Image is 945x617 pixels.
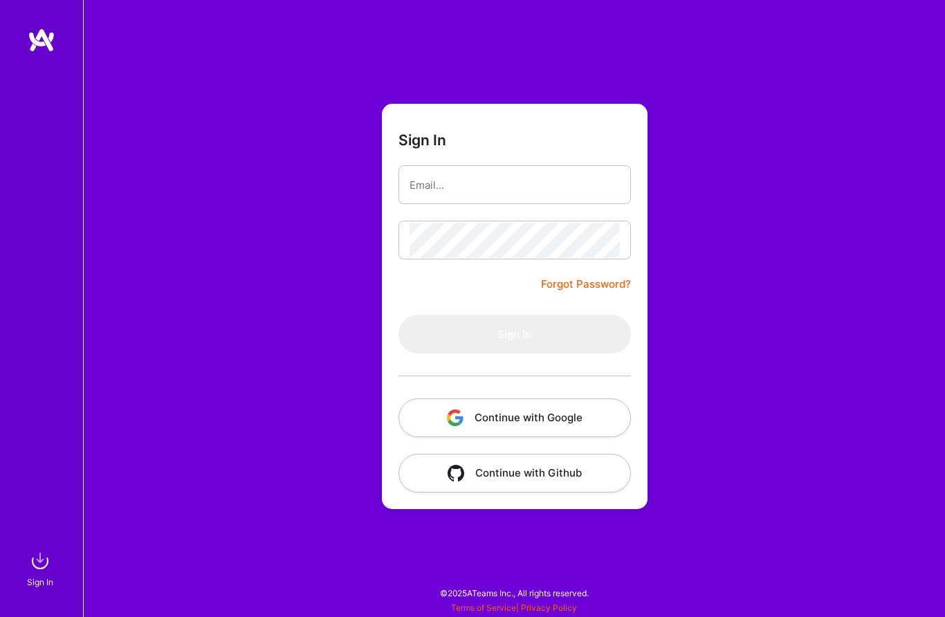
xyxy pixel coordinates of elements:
img: icon [447,409,464,426]
img: logo [28,28,55,53]
a: Privacy Policy [521,602,577,613]
button: Continue with Google [398,398,631,437]
button: Sign In [398,315,631,353]
div: Sign In [27,575,53,589]
img: icon [448,465,464,481]
button: Continue with Github [398,454,631,492]
input: Email... [410,167,620,203]
span: | [451,602,577,613]
div: © 2025 ATeams Inc., All rights reserved. [83,575,945,610]
a: Terms of Service [451,602,516,613]
img: sign in [26,547,54,575]
a: sign inSign In [29,547,54,589]
a: Forgot Password? [541,276,631,293]
h3: Sign In [398,131,446,149]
